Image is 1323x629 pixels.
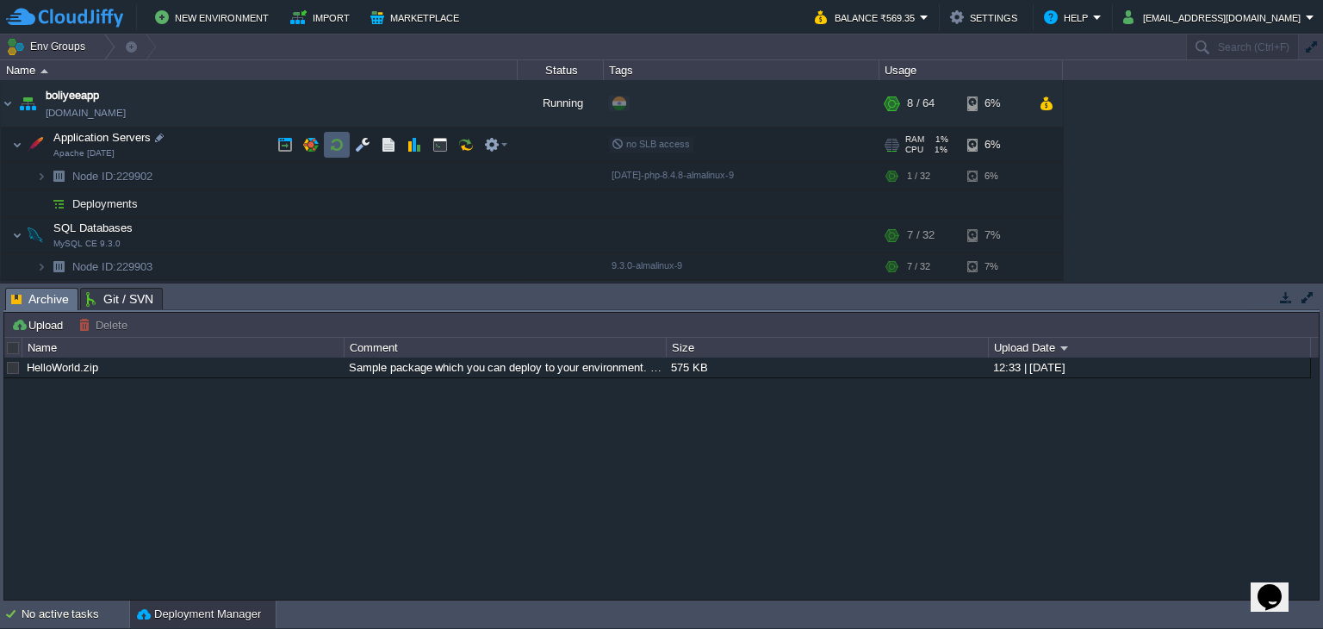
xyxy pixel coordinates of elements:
div: Usage [880,60,1062,80]
img: AMDAwAAAACH5BAEAAAAALAAAAAABAAEAAAICRAEAOw== [36,163,47,190]
div: Running [518,80,604,127]
span: 229902 [71,169,155,184]
img: AMDAwAAAACH5BAEAAAAALAAAAAABAAEAAAICRAEAOw== [36,190,47,217]
img: AMDAwAAAACH5BAEAAAAALAAAAAABAAEAAAICRAEAOw== [47,163,71,190]
img: CloudJiffy [6,7,123,28]
a: Node ID:229902 [71,169,155,184]
div: 7 / 32 [907,253,930,280]
div: Name [2,60,517,80]
a: Deployments [71,196,140,211]
img: AMDAwAAAACH5BAEAAAAALAAAAAABAAEAAAICRAEAOw== [23,128,47,162]
a: SQL DatabasesMySQL CE 9.3.0 [52,221,135,234]
button: [EMAIL_ADDRESS][DOMAIN_NAME] [1123,7,1306,28]
div: Status [519,60,603,80]
div: Sample package which you can deploy to your environment. Feel free to delete and upload a package... [345,358,665,377]
button: Balance ₹569.35 [815,7,920,28]
a: Node ID:229903 [71,259,155,274]
div: 6% [967,163,1023,190]
span: Apache [DATE] [53,148,115,159]
img: AMDAwAAAACH5BAEAAAAALAAAAAABAAEAAAICRAEAOw== [12,128,22,162]
span: Archive [11,289,69,310]
div: 7 / 32 [907,218,935,252]
div: Name [23,338,344,358]
img: AMDAwAAAACH5BAEAAAAALAAAAAABAAEAAAICRAEAOw== [47,253,71,280]
a: Application ServersApache [DATE] [52,131,153,144]
div: 1 / 32 [907,163,930,190]
span: RAM [905,134,924,145]
span: 1% [930,145,947,155]
a: HelloWorld.zip [27,361,98,374]
span: 229903 [71,259,155,274]
div: 7% [967,253,1023,280]
img: AMDAwAAAACH5BAEAAAAALAAAAAABAAEAAAICRAEAOw== [12,218,22,252]
button: New Environment [155,7,274,28]
span: Application Servers [52,130,153,145]
span: Git / SVN [86,289,153,309]
div: No active tasks [22,601,129,628]
img: AMDAwAAAACH5BAEAAAAALAAAAAABAAEAAAICRAEAOw== [16,80,40,127]
span: [DATE]-php-8.4.8-almalinux-9 [612,170,734,180]
iframe: chat widget [1251,560,1306,612]
div: 7% [967,218,1023,252]
div: 6% [967,80,1023,127]
button: Deployment Manager [137,606,261,623]
img: AMDAwAAAACH5BAEAAAAALAAAAAABAAEAAAICRAEAOw== [47,190,71,217]
div: Upload Date [990,338,1310,358]
a: boliyeeapp [46,87,99,104]
span: Node ID: [72,260,116,273]
button: Delete [78,317,133,333]
div: 6% [967,128,1023,162]
div: 8 / 64 [907,80,935,127]
span: 1% [931,134,948,145]
span: CPU [905,145,923,155]
span: no SLB access [612,139,690,149]
div: Size [668,338,988,358]
div: Tags [605,60,879,80]
span: 9.3.0-almalinux-9 [612,260,682,271]
button: Help [1044,7,1093,28]
img: AMDAwAAAACH5BAEAAAAALAAAAAABAAEAAAICRAEAOw== [1,80,15,127]
span: Node ID: [72,170,116,183]
img: AMDAwAAAACH5BAEAAAAALAAAAAABAAEAAAICRAEAOw== [36,253,47,280]
button: Env Groups [6,34,91,59]
img: AMDAwAAAACH5BAEAAAAALAAAAAABAAEAAAICRAEAOw== [23,218,47,252]
button: Settings [950,7,1022,28]
button: Import [290,7,355,28]
span: SQL Databases [52,221,135,235]
div: Comment [345,338,666,358]
div: 12:33 | [DATE] [989,358,1309,377]
div: 575 KB [667,358,987,377]
span: MySQL CE 9.3.0 [53,239,121,249]
button: Marketplace [370,7,464,28]
a: [DOMAIN_NAME] [46,104,126,121]
img: AMDAwAAAACH5BAEAAAAALAAAAAABAAEAAAICRAEAOw== [40,69,48,73]
button: Upload [11,317,68,333]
